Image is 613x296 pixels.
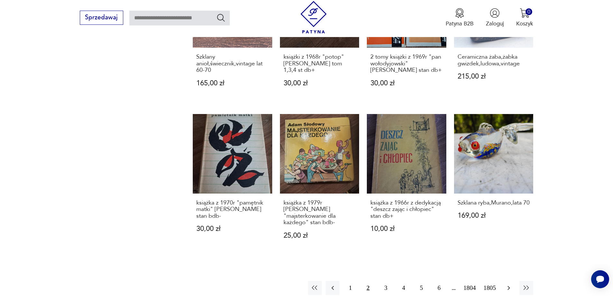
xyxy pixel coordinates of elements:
p: 169,00 zł [458,212,530,219]
img: Ikona koszyka [520,8,530,18]
h3: Szklana ryba,Murano,lata 70 [458,200,530,206]
p: 30,00 zł [283,80,356,87]
div: 0 [525,8,532,15]
a: Sprzedawaj [80,15,123,21]
button: Patyna B2B [446,8,474,27]
p: Patyna B2B [446,20,474,27]
h3: Ceramiczna żaba,żabka gwizdek,ludowa,vintage [458,54,530,67]
p: 10,00 zł [370,225,443,232]
a: Szklana ryba,Murano,lata 70Szklana ryba,Murano,lata 70169,00 zł [454,114,534,254]
button: 4 [397,281,411,295]
button: 5 [414,281,428,295]
img: Patyna - sklep z meblami i dekoracjami vintage [297,1,330,33]
button: Szukaj [216,13,226,22]
p: 165,00 zł [196,80,269,87]
p: Koszyk [516,20,533,27]
iframe: Smartsupp widget button [591,270,609,288]
button: 6 [432,281,446,295]
h3: książki z 1968r "potop" [PERSON_NAME] tom 1,3,4 st db+ [283,54,356,73]
p: 30,00 zł [370,80,443,87]
p: 30,00 zł [196,225,269,232]
a: Ikona medaluPatyna B2B [446,8,474,27]
a: książka z 1970r "pamętnik matki" Marcjanny Fornalskiej stan bdb-książka z 1970r "pamętnik matki" ... [193,114,272,254]
p: Zaloguj [486,20,504,27]
h3: 2 tomy książki z 1969r "pan wołodyjowski" [PERSON_NAME] stan db+ [370,54,443,73]
img: Ikonka użytkownika [490,8,500,18]
a: książka z 1966r z dedykacją "deszcz zając i chłopiec" stan db+książka z 1966r z dedykacją "deszcz... [367,114,446,254]
p: 25,00 zł [283,232,356,239]
img: Ikona medalu [455,8,465,18]
button: 2 [361,281,375,295]
a: książka z 1979r Adama Słodowego "majsterkowanie dla każdego" stan bdb-książka z 1979r [PERSON_NAM... [280,114,359,254]
button: 1805 [482,281,498,295]
button: 1 [343,281,357,295]
h3: książka z 1970r "pamętnik matki" [PERSON_NAME] stan bdb- [196,200,269,219]
p: 215,00 zł [458,73,530,80]
h3: Szklany anioł,świecznik,vintage lat 60-70 [196,54,269,73]
h3: książka z 1966r z dedykacją "deszcz zając i chłopiec" stan db+ [370,200,443,219]
button: Sprzedawaj [80,11,123,25]
button: 3 [379,281,393,295]
button: Zaloguj [486,8,504,27]
h3: książka z 1979r [PERSON_NAME] "majsterkowanie dla każdego" stan bdb- [283,200,356,226]
button: 1804 [461,281,478,295]
button: 0Koszyk [516,8,533,27]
